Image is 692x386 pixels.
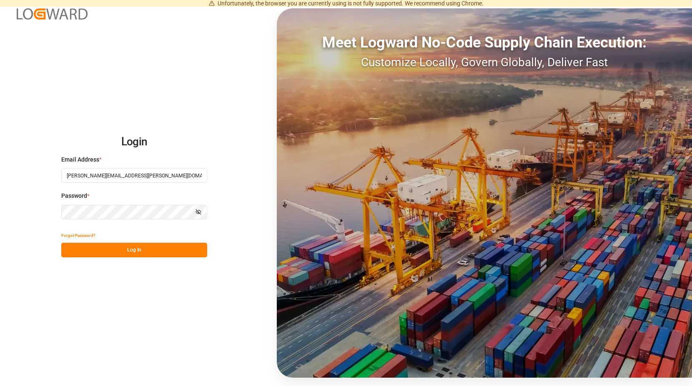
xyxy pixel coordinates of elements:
[61,228,95,243] button: Forgot Password?
[61,168,207,183] input: Enter your email
[61,243,207,257] button: Log In
[277,54,692,71] div: Customize Locally, Govern Globally, Deliver Fast
[61,155,99,164] span: Email Address
[61,192,87,200] span: Password
[277,31,692,54] div: Meet Logward No-Code Supply Chain Execution:
[17,8,88,20] img: Logward_new_orange.png
[61,129,207,155] h2: Login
